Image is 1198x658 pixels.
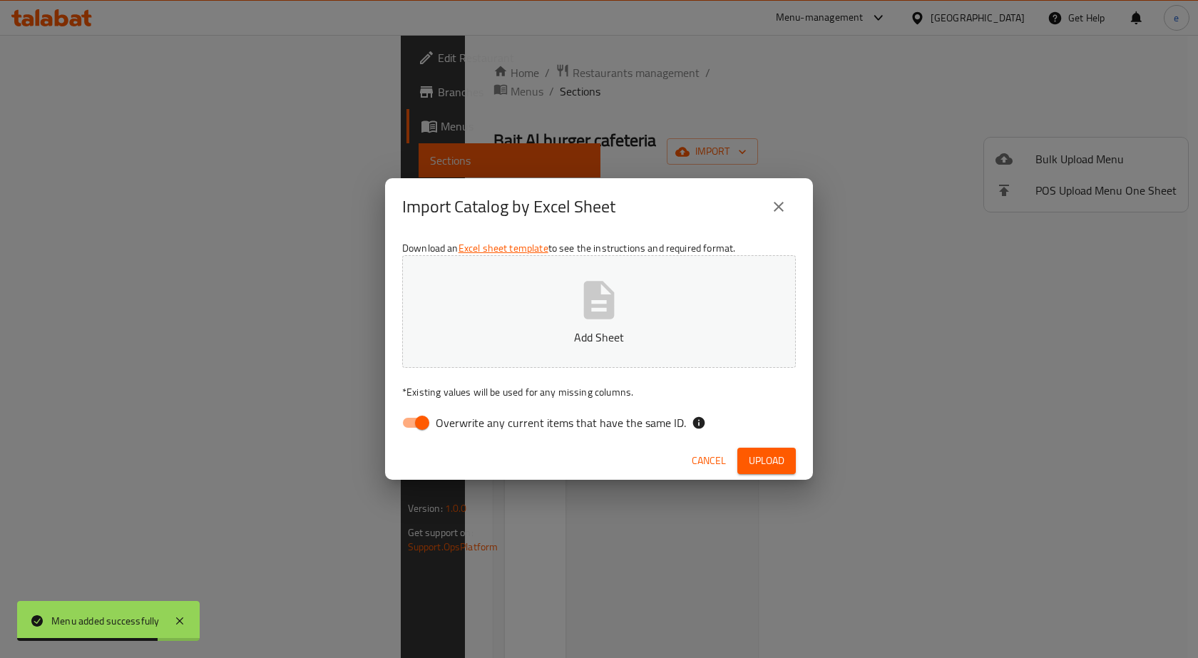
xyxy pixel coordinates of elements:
[402,255,796,368] button: Add Sheet
[402,195,615,218] h2: Import Catalog by Excel Sheet
[749,452,784,470] span: Upload
[692,452,726,470] span: Cancel
[51,613,160,629] div: Menu added successfully
[762,190,796,224] button: close
[385,235,813,442] div: Download an to see the instructions and required format.
[402,385,796,399] p: Existing values will be used for any missing columns.
[686,448,732,474] button: Cancel
[692,416,706,430] svg: If the overwrite option isn't selected, then the items that match an existing ID will be ignored ...
[424,329,774,346] p: Add Sheet
[737,448,796,474] button: Upload
[436,414,686,431] span: Overwrite any current items that have the same ID.
[459,239,548,257] a: Excel sheet template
